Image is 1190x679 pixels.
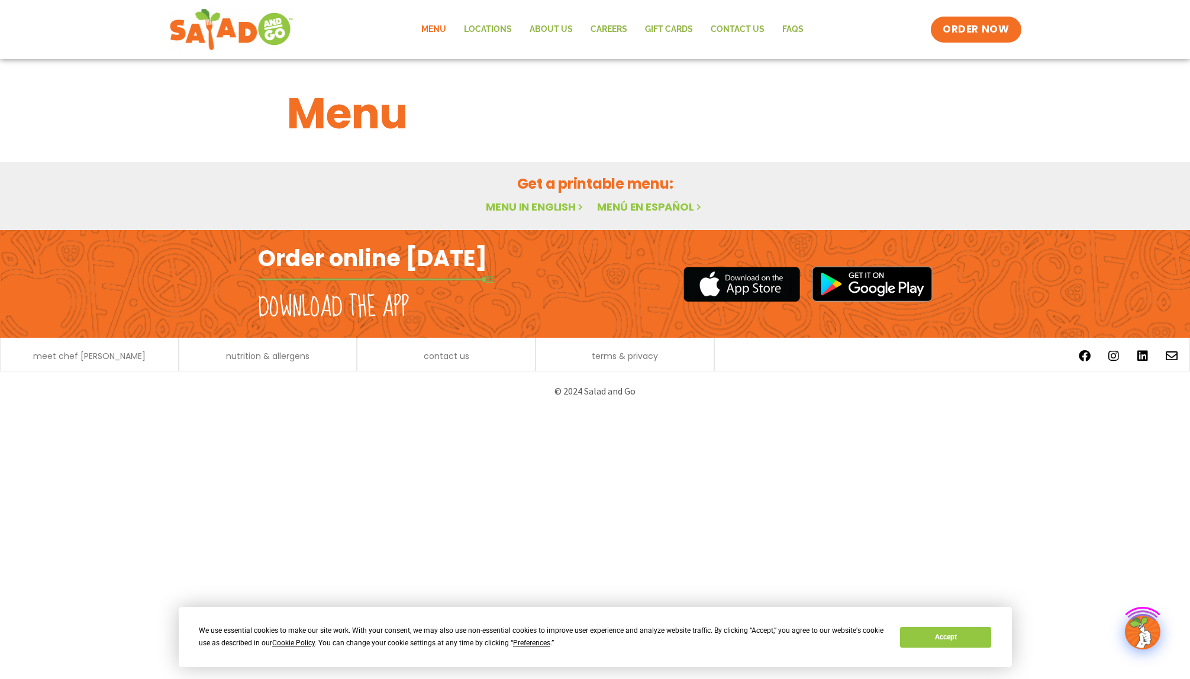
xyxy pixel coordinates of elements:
[258,291,409,324] h2: Download the app
[287,82,904,145] h1: Menu
[582,16,636,43] a: Careers
[900,627,991,648] button: Accept
[424,352,469,360] a: contact us
[683,265,800,303] img: appstore
[258,244,487,273] h2: Order online [DATE]
[264,383,927,399] p: © 2024 Salad and Go
[636,16,702,43] a: GIFT CARDS
[812,266,933,302] img: google_play
[592,352,658,360] a: terms & privacy
[412,16,812,43] nav: Menu
[412,16,455,43] a: Menu
[169,6,294,53] img: new-SAG-logo-768×292
[199,625,886,649] div: We use essential cookies to make our site work. With your consent, we may also use non-essential ...
[931,17,1021,43] a: ORDER NOW
[702,16,773,43] a: Contact Us
[272,639,315,647] span: Cookie Policy
[773,16,812,43] a: FAQs
[258,276,495,283] img: fork
[455,16,521,43] a: Locations
[597,199,704,214] a: Menú en español
[943,22,1009,37] span: ORDER NOW
[179,607,1012,667] div: Cookie Consent Prompt
[486,199,585,214] a: Menu in English
[513,639,550,647] span: Preferences
[226,352,309,360] a: nutrition & allergens
[287,173,904,194] h2: Get a printable menu:
[33,352,146,360] a: meet chef [PERSON_NAME]
[521,16,582,43] a: About Us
